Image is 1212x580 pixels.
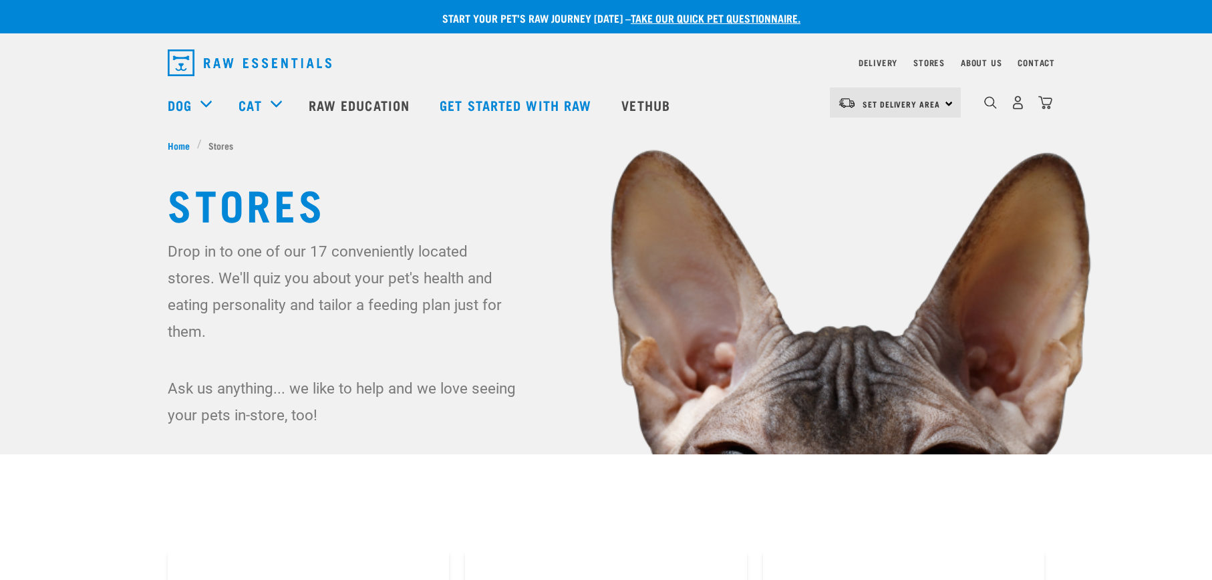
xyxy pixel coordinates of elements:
[859,60,897,65] a: Delivery
[168,138,190,152] span: Home
[631,15,800,21] a: take our quick pet questionnaire.
[863,102,940,106] span: Set Delivery Area
[168,95,192,115] a: Dog
[984,96,997,109] img: home-icon-1@2x.png
[168,179,1044,227] h1: Stores
[426,78,608,132] a: Get started with Raw
[168,238,518,345] p: Drop in to one of our 17 conveniently located stores. We'll quiz you about your pet's health and ...
[1038,96,1052,110] img: home-icon@2x.png
[239,95,261,115] a: Cat
[295,78,426,132] a: Raw Education
[168,138,197,152] a: Home
[1018,60,1055,65] a: Contact
[168,138,1044,152] nav: breadcrumbs
[168,375,518,428] p: Ask us anything... we like to help and we love seeing your pets in-store, too!
[838,97,856,109] img: van-moving.png
[168,49,331,76] img: Raw Essentials Logo
[961,60,1002,65] a: About Us
[608,78,687,132] a: Vethub
[913,60,945,65] a: Stores
[157,44,1055,82] nav: dropdown navigation
[1011,96,1025,110] img: user.png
